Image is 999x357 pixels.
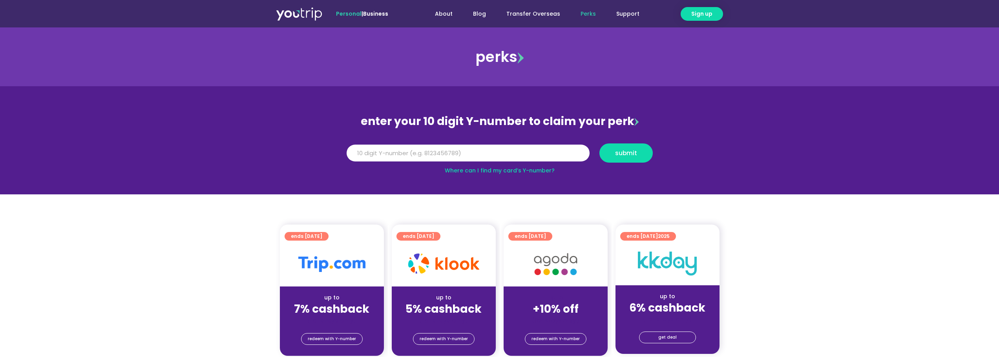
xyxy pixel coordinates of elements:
div: (for stays only) [510,316,601,324]
span: | [336,10,388,18]
input: 10 digit Y-number (e.g. 8123456789) [347,145,590,162]
strong: +10% off [533,301,579,317]
span: ends [DATE] [291,232,322,241]
a: ends [DATE] [285,232,329,241]
span: ends [DATE] [515,232,546,241]
span: Personal [336,10,362,18]
span: submit [615,150,637,156]
span: get deal [658,332,677,343]
a: Sign up [681,7,723,21]
span: Sign up [691,10,712,18]
a: redeem with Y-number [301,333,363,345]
a: ends [DATE]2025 [620,232,676,241]
span: up to [548,294,563,301]
div: (for stays only) [398,316,489,324]
div: up to [398,294,489,302]
span: redeem with Y-number [308,333,356,344]
button: submit [599,143,653,163]
div: (for stays only) [622,315,713,323]
span: 2025 [658,233,670,239]
strong: 5% cashback [405,301,482,317]
a: Support [606,7,650,21]
a: Business [363,10,388,18]
a: get deal [639,332,696,343]
a: redeem with Y-number [413,333,475,345]
a: Blog [463,7,496,21]
div: up to [622,292,713,301]
span: ends [DATE] [403,232,434,241]
div: (for stays only) [286,316,378,324]
form: Y Number [347,143,653,169]
span: redeem with Y-number [531,333,580,344]
a: redeem with Y-number [525,333,586,345]
div: enter your 10 digit Y-number to claim your perk [343,111,657,132]
div: up to [286,294,378,302]
span: redeem with Y-number [420,333,468,344]
a: Perks [570,7,606,21]
a: About [425,7,463,21]
a: Transfer Overseas [496,7,570,21]
nav: Menu [409,7,650,21]
strong: 6% cashback [629,300,705,315]
a: ends [DATE] [508,232,552,241]
strong: 7% cashback [294,301,369,317]
a: Where can I find my card’s Y-number? [445,167,555,174]
a: ends [DATE] [396,232,440,241]
span: ends [DATE] [626,232,670,241]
